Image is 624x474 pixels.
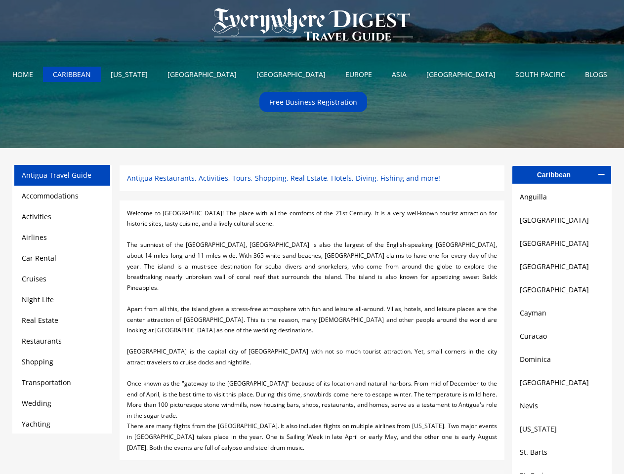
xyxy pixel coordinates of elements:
[520,330,604,342] a: Curacao
[520,284,604,296] a: [GEOGRAPHIC_DATA]
[127,422,497,451] span: There are many flights from the [GEOGRAPHIC_DATA]. It also includes flights on multiple airlines ...
[22,419,50,429] a: Yachting
[384,67,414,82] a: ASIA
[520,354,604,365] a: Dominica
[22,170,91,180] a: Antigua Travel Guide
[22,336,62,346] a: Restaurants
[127,347,497,366] span: [GEOGRAPHIC_DATA] is the capital city of [GEOGRAPHIC_DATA] with not so much tourist attraction. Y...
[262,94,365,110] a: Free Business Registration
[512,166,611,184] a: Caribbean
[22,233,47,242] a: Airlines
[45,67,98,82] a: CARIBBEAN
[578,67,615,82] a: BLOGS
[22,357,53,366] a: Shopping
[22,378,71,387] a: Transportation
[127,173,440,183] span: Antigua Restaurants, Activities, Tours, Shopping, Real Estate, Hotels, Diving, Fishing and more!
[22,316,58,325] a: Real Estate
[22,295,54,304] a: Night Life
[127,209,497,228] span: Welcome to [GEOGRAPHIC_DATA]! The place with all the comforts of the 21st Century. It is a very w...
[338,67,379,82] a: EUROPE
[22,212,51,221] a: Activities
[508,67,573,82] a: SOUTH PACIFIC
[419,67,503,82] a: [GEOGRAPHIC_DATA]
[22,274,46,283] a: Cruises
[5,67,41,82] a: HOME
[127,240,497,291] span: The sunniest of the [GEOGRAPHIC_DATA], [GEOGRAPHIC_DATA] is also the largest of the English-speak...
[22,253,56,263] a: Car Rental
[103,67,155,82] a: [US_STATE]
[520,237,604,249] a: [GEOGRAPHIC_DATA]
[22,398,51,408] a: Wedding
[520,191,604,203] a: Anguilla
[249,67,333,82] a: [GEOGRAPHIC_DATA]
[520,446,604,458] a: St. Barts
[520,214,604,226] a: [GEOGRAPHIC_DATA]
[127,379,497,420] span: Once known as the "gateway to the [GEOGRAPHIC_DATA]" because of its location and natural harbors....
[160,67,244,82] a: [GEOGRAPHIC_DATA]
[22,191,79,200] a: Accommodations
[520,377,604,389] a: [GEOGRAPHIC_DATA]
[520,400,604,412] a: Nevis
[520,307,604,319] a: Cayman
[520,261,604,273] a: [GEOGRAPHIC_DATA]
[520,423,604,435] a: [US_STATE]
[127,305,497,334] span: Apart from all this, the island gives a stress-free atmosphere with fun and leisure all-around. V...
